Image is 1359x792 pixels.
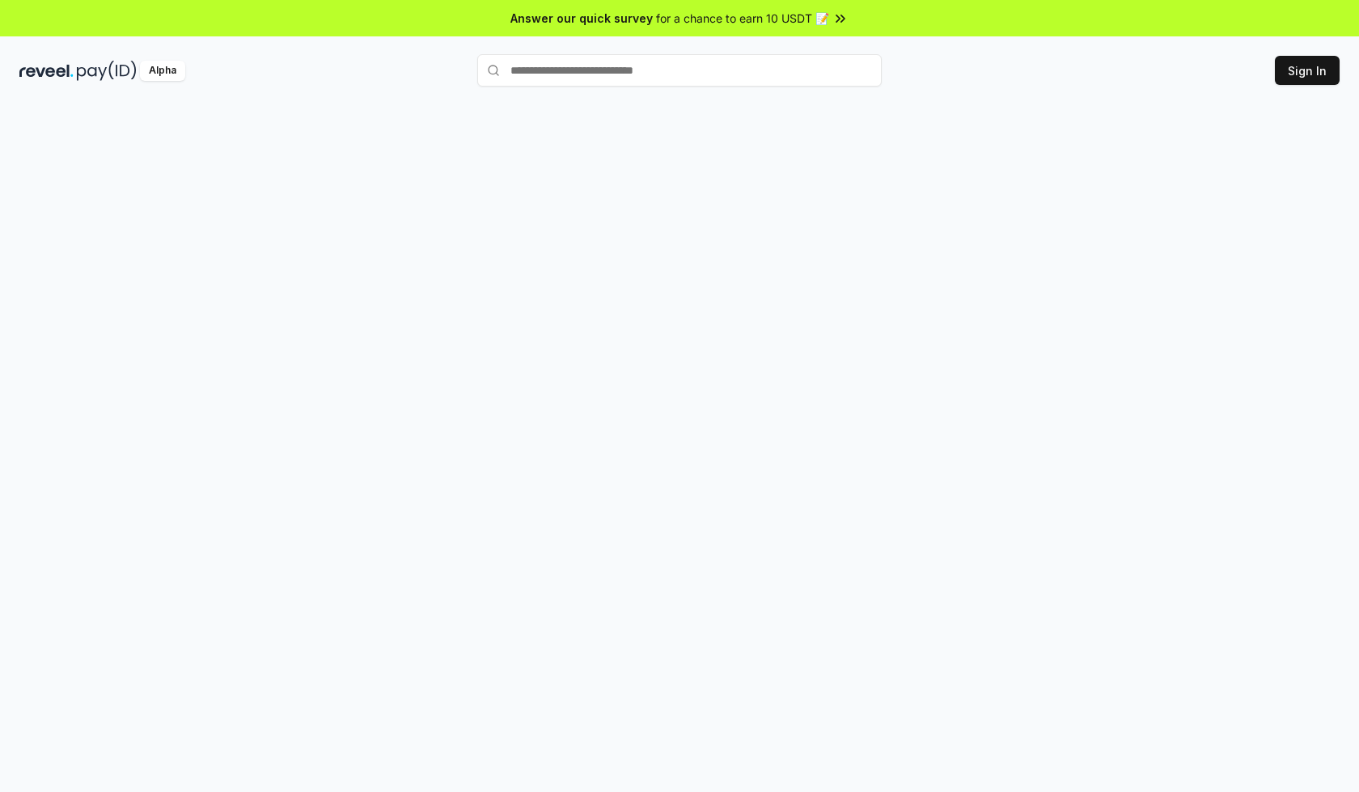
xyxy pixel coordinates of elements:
[140,61,185,81] div: Alpha
[1275,56,1340,85] button: Sign In
[656,10,829,27] span: for a chance to earn 10 USDT 📝
[77,61,137,81] img: pay_id
[510,10,653,27] span: Answer our quick survey
[19,61,74,81] img: reveel_dark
